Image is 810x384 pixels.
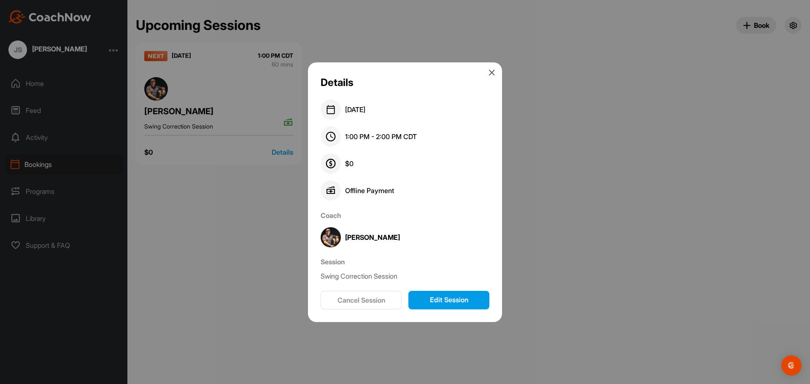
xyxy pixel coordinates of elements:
[408,291,489,309] button: Edit Session
[321,99,336,115] img: date
[321,180,336,196] img: payment method
[321,153,336,169] img: price
[321,75,354,90] div: Details
[345,180,394,201] div: Offline Payment
[345,227,400,247] div: [PERSON_NAME]
[321,227,341,247] img: coach
[345,153,354,174] div: $ 0
[345,99,365,120] div: [DATE]
[321,126,336,142] img: time
[345,126,417,147] div: 1:00 PM - 2:00 PM CDT
[321,291,402,309] button: Cancel Session
[321,257,489,267] div: Session
[321,271,489,281] div: Swing Correction Session
[781,355,802,376] div: Open Intercom Messenger
[321,210,489,220] div: Coach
